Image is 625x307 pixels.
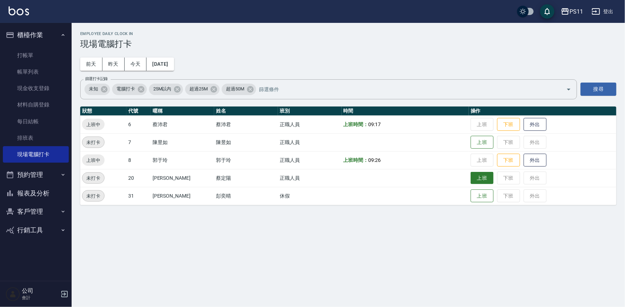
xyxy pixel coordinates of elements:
[343,122,369,127] b: 上班時間：
[278,133,342,151] td: 正職人員
[126,187,150,205] td: 31
[126,151,150,169] td: 8
[214,151,278,169] td: 郭于玲
[22,287,58,294] h5: 公司
[126,107,150,116] th: 代號
[563,84,574,95] button: Open
[3,146,69,163] a: 現場電腦打卡
[3,113,69,130] a: 每日結帳
[214,133,278,151] td: 陳昱如
[343,157,369,163] b: 上班時間：
[222,84,256,95] div: 超過50M
[85,85,102,93] span: 未知
[112,85,139,93] span: 電腦打卡
[278,187,342,205] td: 休假
[151,169,215,187] td: [PERSON_NAME]
[278,151,342,169] td: 正職人員
[3,202,69,221] button: 客戶管理
[151,115,215,133] td: 蔡沛君
[214,169,278,187] td: 蔡定陽
[3,26,69,44] button: 櫃檯作業
[471,136,494,149] button: 上班
[278,115,342,133] td: 正職人員
[185,84,220,95] div: 超過25M
[82,139,104,146] span: 未打卡
[125,58,147,71] button: 今天
[3,96,69,113] a: 材料自購登錄
[85,76,108,81] label: 篩選打卡記錄
[540,4,554,19] button: save
[82,192,104,200] span: 未打卡
[222,85,249,93] span: 超過50M
[214,187,278,205] td: 彭奕晴
[589,5,616,18] button: 登出
[80,39,616,49] h3: 現場電腦打卡
[126,169,150,187] td: 20
[497,118,520,131] button: 下班
[151,107,215,116] th: 暱稱
[3,47,69,64] a: 打帳單
[126,115,150,133] td: 6
[3,64,69,80] a: 帳單列表
[524,118,547,131] button: 外出
[82,174,104,182] span: 未打卡
[80,107,126,116] th: 狀態
[471,189,494,203] button: 上班
[82,121,105,128] span: 上班中
[524,154,547,167] button: 外出
[9,6,29,15] img: Logo
[368,122,381,127] span: 09:17
[3,221,69,239] button: 行銷工具
[569,7,583,16] div: PS11
[185,85,212,93] span: 超過25M
[149,84,183,95] div: 25M以內
[3,80,69,96] a: 現金收支登錄
[214,115,278,133] td: 蔡沛君
[471,172,494,184] button: 上班
[149,85,176,93] span: 25M以內
[581,83,616,96] button: 搜尋
[278,169,342,187] td: 正職人員
[469,107,616,116] th: 操作
[257,83,554,95] input: 篩選條件
[22,294,58,301] p: 會計
[3,184,69,203] button: 報表及分析
[80,58,102,71] button: 前天
[278,107,342,116] th: 班別
[80,31,616,36] h2: Employee Daily Clock In
[3,165,69,184] button: 預約管理
[368,157,381,163] span: 09:26
[126,133,150,151] td: 7
[102,58,125,71] button: 昨天
[151,187,215,205] td: [PERSON_NAME]
[146,58,174,71] button: [DATE]
[214,107,278,116] th: 姓名
[497,154,520,167] button: 下班
[112,84,147,95] div: 電腦打卡
[6,287,20,301] img: Person
[342,107,469,116] th: 時間
[151,151,215,169] td: 郭于玲
[82,157,105,164] span: 上班中
[558,4,586,19] button: PS11
[3,130,69,146] a: 排班表
[85,84,110,95] div: 未知
[151,133,215,151] td: 陳昱如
